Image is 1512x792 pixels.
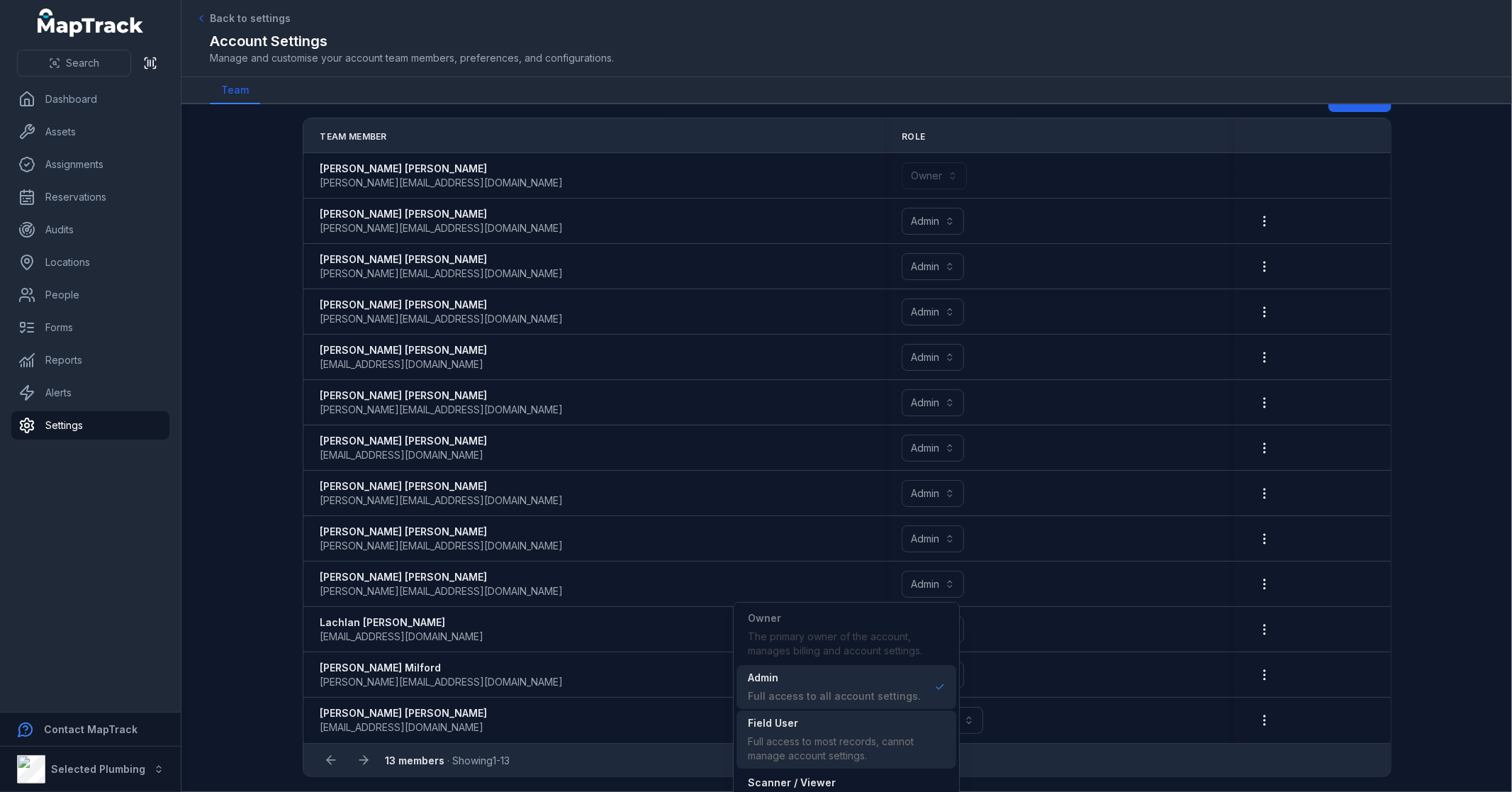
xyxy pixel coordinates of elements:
[748,716,945,730] div: Field User
[748,735,945,763] div: Full access to most records, cannot manage account settings.
[748,776,945,790] div: Scanner / Viewer
[902,571,964,598] button: Admin
[748,689,921,703] div: Full access to all account settings.
[748,671,921,685] div: Admin
[748,630,945,658] div: The primary owner of the account, manages billing and account settings.
[748,611,945,625] div: Owner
